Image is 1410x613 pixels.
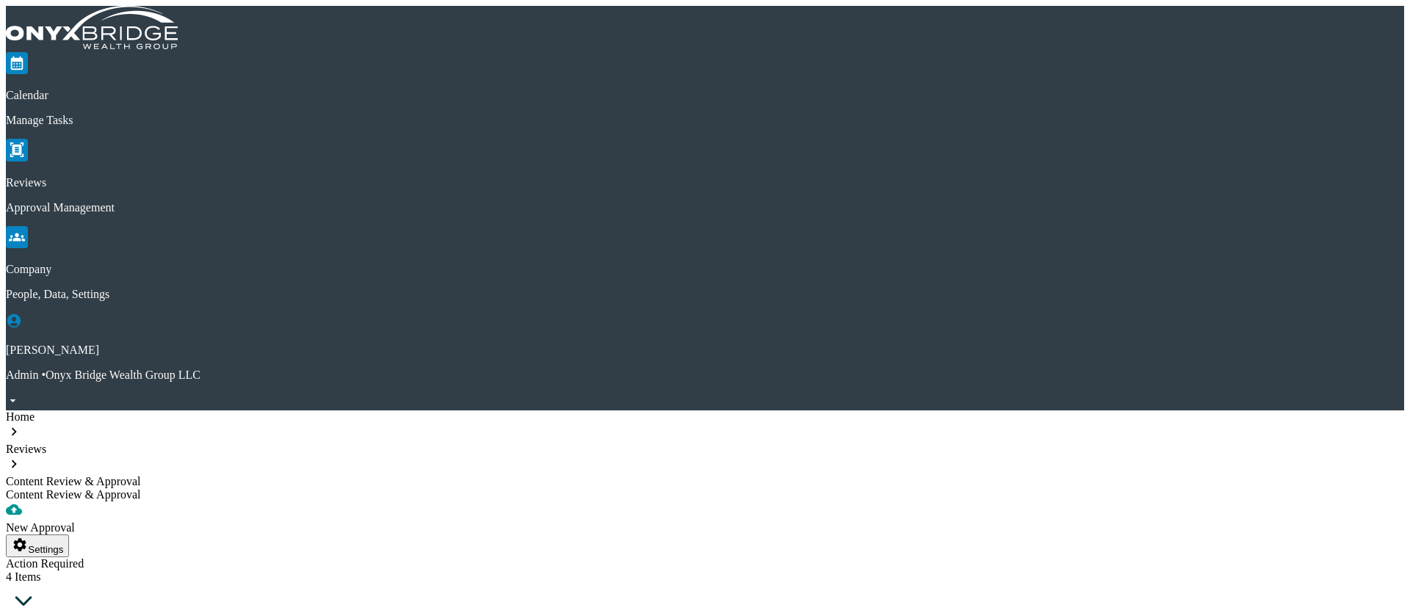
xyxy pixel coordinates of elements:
p: Approval Management [6,201,1404,214]
p: Company [6,263,1404,276]
p: Calendar [6,89,1404,102]
div: Content Review & Approval [6,488,1404,501]
p: Reviews [6,176,1404,189]
p: Manage Tasks [6,114,1404,127]
button: Settings [6,534,69,557]
div: Reviews [6,443,1404,456]
img: logo [6,6,178,49]
p: [PERSON_NAME] [6,344,1404,357]
div: Action Required [6,557,1404,570]
iframe: Open customer support [1363,565,1403,604]
p: People, Data, Settings [6,288,1404,301]
p: Admin • Onyx Bridge Wealth Group LLC [6,369,1404,382]
div: Content Review & Approval [6,475,1404,488]
div: Home [6,410,1404,424]
div: New Approval [6,521,1404,534]
div: 4 Items [6,570,1404,584]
